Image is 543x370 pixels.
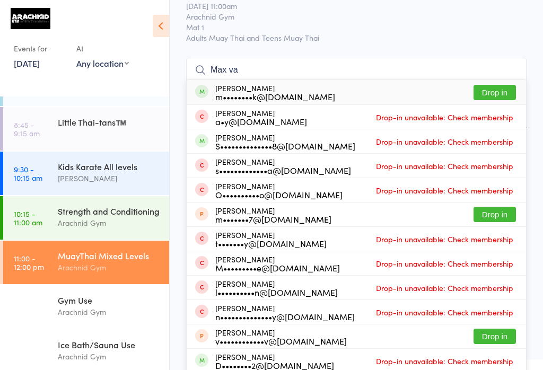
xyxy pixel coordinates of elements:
[474,329,516,344] button: Drop in
[215,133,355,150] div: [PERSON_NAME]
[14,298,40,315] time: 12:00 - 1:00 pm
[215,215,331,223] div: m•••••••7@[DOMAIN_NAME]
[3,107,169,151] a: 8:45 -9:15 amLittle Thai-tans™️
[186,58,527,82] input: Search
[373,109,516,125] span: Drop-in unavailable: Check membership
[58,350,160,363] div: Arachnid Gym
[373,134,516,149] span: Drop-in unavailable: Check membership
[58,205,160,217] div: Strength and Conditioning
[215,142,355,150] div: S••••••••••••••8@[DOMAIN_NAME]
[215,328,347,345] div: [PERSON_NAME]
[11,8,50,29] img: Arachnid Gym
[14,254,44,271] time: 11:00 - 12:00 pm
[215,304,355,321] div: [PERSON_NAME]
[14,57,40,69] a: [DATE]
[474,85,516,100] button: Drop in
[373,280,516,296] span: Drop-in unavailable: Check membership
[215,288,338,296] div: l••••••••••n@[DOMAIN_NAME]
[215,109,307,126] div: [PERSON_NAME]
[14,40,66,57] div: Events for
[373,182,516,198] span: Drop-in unavailable: Check membership
[14,343,45,360] time: 9:00 - 10:00 pm
[58,261,160,274] div: Arachnid Gym
[373,304,516,320] span: Drop-in unavailable: Check membership
[215,92,335,101] div: m••••••••k@[DOMAIN_NAME]
[58,217,160,229] div: Arachnid Gym
[373,158,516,174] span: Drop-in unavailable: Check membership
[3,285,169,329] a: 12:00 -1:00 pmGym UseArachnid Gym
[373,256,516,271] span: Drop-in unavailable: Check membership
[215,117,307,126] div: a•y@[DOMAIN_NAME]
[215,353,334,369] div: [PERSON_NAME]
[215,231,327,248] div: [PERSON_NAME]
[215,255,340,272] div: [PERSON_NAME]
[3,196,169,240] a: 10:15 -11:00 amStrength and ConditioningArachnid Gym
[76,40,129,57] div: At
[14,165,42,182] time: 9:30 - 10:15 am
[3,241,169,284] a: 11:00 -12:00 pmMuayThai Mixed LevelsArachnid Gym
[186,1,510,11] span: [DATE] 11:00am
[76,57,129,69] div: Any location
[58,161,160,172] div: Kids Karate All levels
[186,22,510,32] span: Mat 1
[14,209,42,226] time: 10:15 - 11:00 am
[58,339,160,350] div: Ice Bath/Sauna Use
[474,207,516,222] button: Drop in
[58,306,160,318] div: Arachnid Gym
[3,152,169,195] a: 9:30 -10:15 amKids Karate All levels[PERSON_NAME]
[215,361,334,369] div: D••••••••2@[DOMAIN_NAME]
[58,294,160,306] div: Gym Use
[215,84,335,101] div: [PERSON_NAME]
[58,250,160,261] div: MuayThai Mixed Levels
[215,279,338,296] div: [PERSON_NAME]
[14,120,40,137] time: 8:45 - 9:15 am
[215,312,355,321] div: n••••••••••••••y@[DOMAIN_NAME]
[58,172,160,184] div: [PERSON_NAME]
[373,231,516,247] span: Drop-in unavailable: Check membership
[186,32,527,43] span: Adults Muay Thai and Teens Muay Thai
[215,182,343,199] div: [PERSON_NAME]
[215,337,347,345] div: v••••••••••••v@[DOMAIN_NAME]
[215,190,343,199] div: O••••••••••o@[DOMAIN_NAME]
[215,166,351,174] div: s•••••••••••••a@[DOMAIN_NAME]
[215,206,331,223] div: [PERSON_NAME]
[215,157,351,174] div: [PERSON_NAME]
[186,11,510,22] span: Arachnid Gym
[58,116,160,128] div: Little Thai-tans™️
[215,263,340,272] div: M•••••••••e@[DOMAIN_NAME]
[215,239,327,248] div: t•••••••y@[DOMAIN_NAME]
[373,353,516,369] span: Drop-in unavailable: Check membership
